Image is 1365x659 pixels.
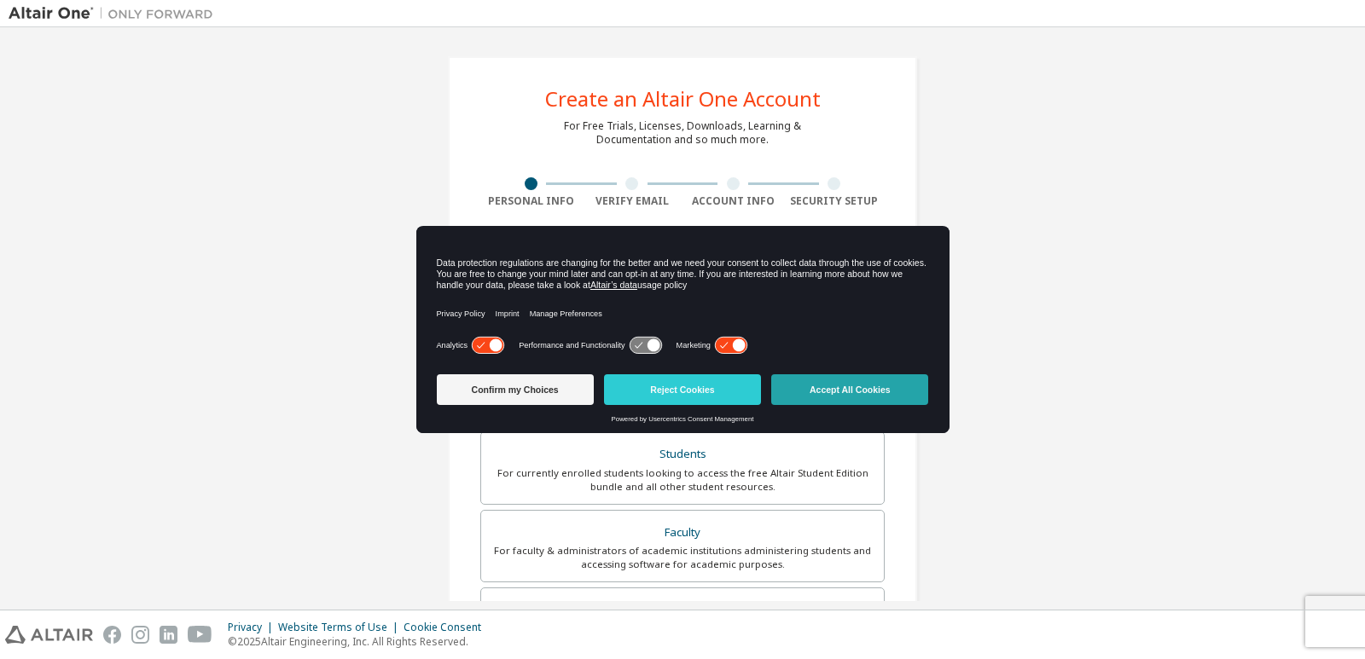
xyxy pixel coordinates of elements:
div: Account Info [682,194,784,208]
div: For currently enrolled students looking to access the free Altair Student Edition bundle and all ... [491,466,874,494]
p: © 2025 Altair Engineering, Inc. All Rights Reserved. [228,634,491,649]
div: Everyone else [491,598,874,622]
img: instagram.svg [131,626,149,644]
img: linkedin.svg [160,626,177,644]
img: youtube.svg [188,626,212,644]
div: Create an Altair One Account [545,89,821,109]
div: For Free Trials, Licenses, Downloads, Learning & Documentation and so much more. [564,119,801,147]
div: Personal Info [480,194,582,208]
div: Verify Email [582,194,683,208]
div: Cookie Consent [404,621,491,634]
div: Privacy [228,621,278,634]
img: Altair One [9,5,222,22]
div: Security Setup [784,194,886,208]
div: For faculty & administrators of academic institutions administering students and accessing softwa... [491,544,874,571]
div: Website Terms of Use [278,621,404,634]
img: altair_logo.svg [5,626,93,644]
div: Students [491,442,874,466]
div: Faculty [491,521,874,545]
img: facebook.svg [103,626,121,644]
